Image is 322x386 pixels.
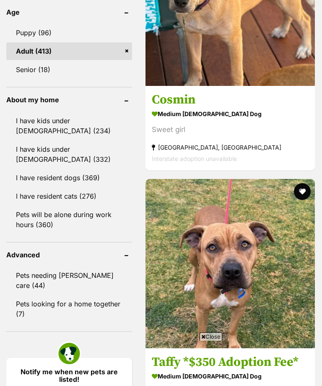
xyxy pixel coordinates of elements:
a: Pets looking for a home together (7) [6,295,132,323]
button: favourite [294,183,311,200]
span: Interstate adoption unavailable [152,155,237,163]
div: Sweet girl [152,124,309,136]
h3: Cosmin [152,92,309,108]
a: Adult (413) [6,42,132,60]
header: About my home [6,96,132,104]
a: Senior (18) [6,61,132,78]
a: Cosmin medium [DEMOGRAPHIC_DATA] Dog Sweet girl [GEOGRAPHIC_DATA], [GEOGRAPHIC_DATA] Interstate a... [145,86,315,171]
a: Pets will be alone during work hours (360) [6,206,132,233]
a: I have kids under [DEMOGRAPHIC_DATA] (332) [6,140,132,168]
a: I have resident dogs (369) [6,169,132,187]
a: Puppy (96) [6,24,132,41]
a: I have resident cats (276) [6,187,132,205]
a: I have kids under [DEMOGRAPHIC_DATA] (234) [6,112,132,140]
header: Age [6,8,132,16]
header: Advanced [6,251,132,259]
span: Close [200,332,222,341]
iframe: Advertisement [8,344,314,382]
strong: medium [DEMOGRAPHIC_DATA] Dog [152,108,309,120]
strong: [GEOGRAPHIC_DATA], [GEOGRAPHIC_DATA] [152,142,309,153]
a: Pets needing [PERSON_NAME] care (44) [6,267,132,294]
img: Taffy *$350 Adoption Fee* - American Staffordshire Terrier Dog [145,179,315,348]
